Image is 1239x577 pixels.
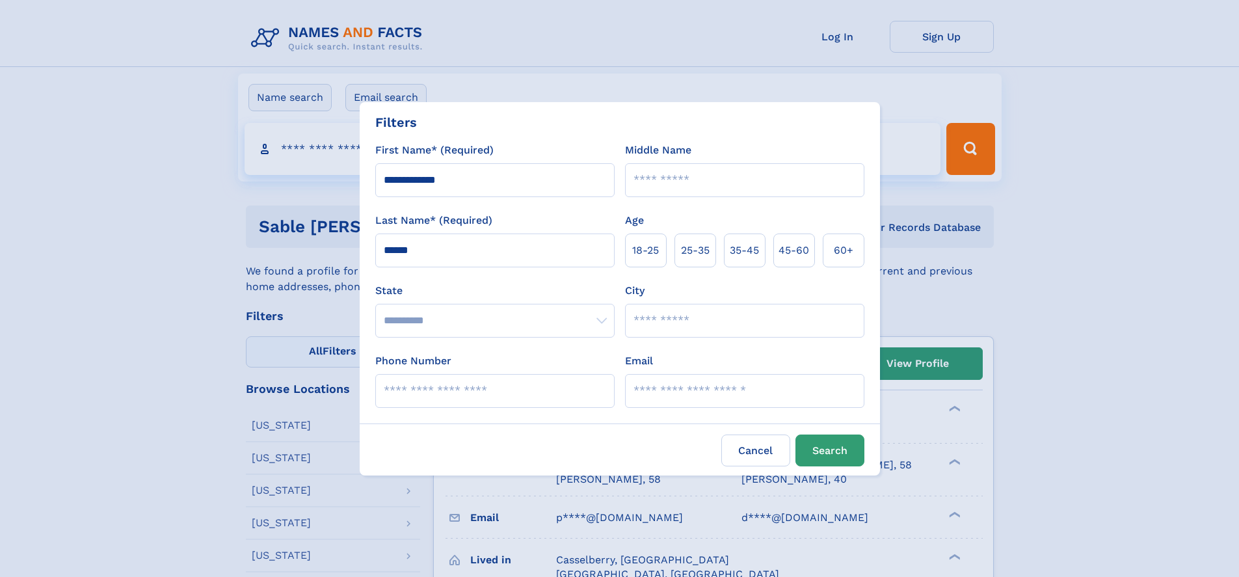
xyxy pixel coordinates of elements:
span: 25‑35 [681,243,710,258]
div: Filters [375,113,417,132]
span: 35‑45 [730,243,759,258]
label: State [375,283,615,299]
label: Email [625,353,653,369]
span: 45‑60 [779,243,809,258]
button: Search [795,435,864,466]
span: 18‑25 [632,243,659,258]
label: Last Name* (Required) [375,213,492,228]
label: Middle Name [625,142,691,158]
label: Cancel [721,435,790,466]
label: Phone Number [375,353,451,369]
span: 60+ [834,243,853,258]
label: City [625,283,645,299]
label: Age [625,213,644,228]
label: First Name* (Required) [375,142,494,158]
